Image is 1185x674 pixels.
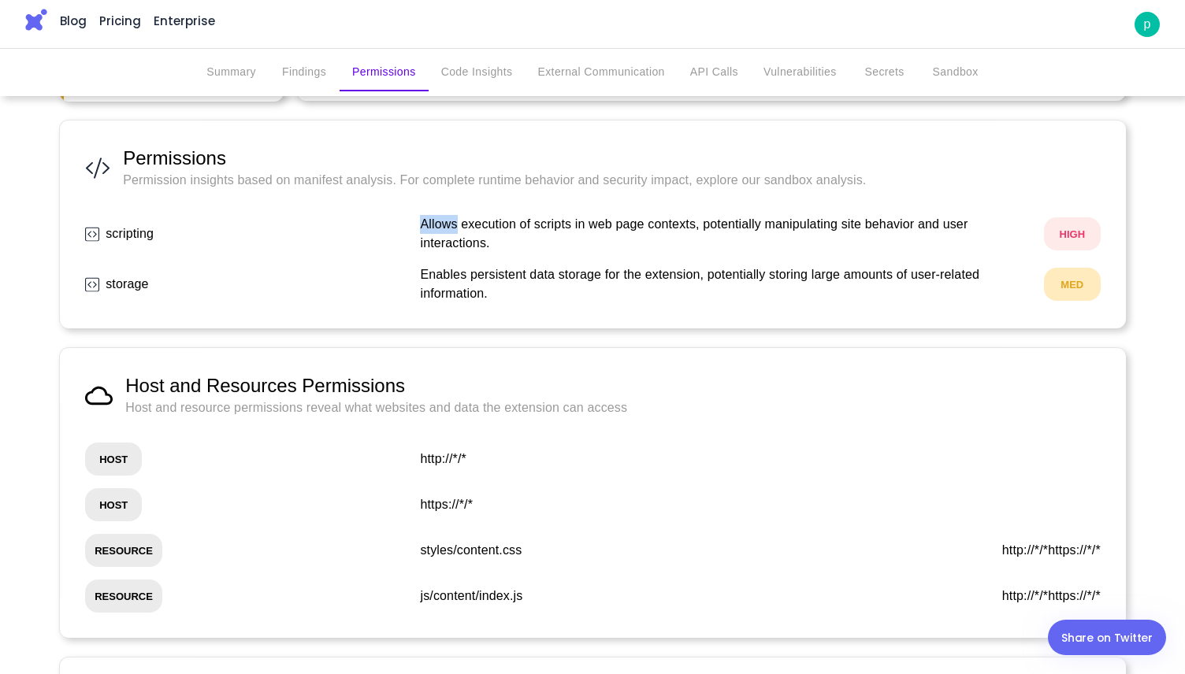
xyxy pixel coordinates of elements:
[1002,587,1101,605] p: http://*/* https://*/*
[1060,228,1086,240] strong: HIGH
[1135,12,1160,37] a: p
[125,398,1101,417] span: Host and resource permissions reveal what websites and data the extension can access
[95,545,153,557] strong: RESOURCE
[420,215,1021,253] p: Allows execution of scripts in web page contexts, potentially manipulating site behavior and user...
[125,373,1101,398] span: Host and Resources Permissions
[269,54,340,91] button: Findings
[751,54,849,91] button: Vulnerabilities
[106,275,148,294] p: storage
[1061,628,1153,647] div: Share on Twitter
[95,591,153,602] strong: RESOURCE
[420,587,1001,605] p: js/content/index.js
[849,54,920,91] button: Secrets
[1048,620,1166,655] a: Share on Twitter
[420,265,1021,303] p: Enables persistent data storage for the extension, potentially storing large amounts of user-rela...
[99,454,128,465] strong: HOST
[340,54,429,91] button: Permissions
[123,171,1101,190] span: Permission insights based on manifest analysis. For complete runtime behavior and security impact...
[420,450,1100,468] p: http://*/*
[420,495,1100,514] p: https://*/*
[525,54,677,91] button: External Communication
[1143,15,1150,34] p: p
[1002,541,1101,560] p: http://*/* https://*/*
[194,54,990,91] div: secondary tabs example
[194,54,269,91] button: Summary
[1061,279,1083,291] strong: MED
[429,54,526,91] button: Code Insights
[420,541,1001,560] p: styles/content.css
[99,499,128,511] strong: HOST
[678,54,751,91] button: API Calls
[920,54,991,91] button: Sandbox
[123,146,1101,171] span: Permissions
[106,224,154,243] p: scripting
